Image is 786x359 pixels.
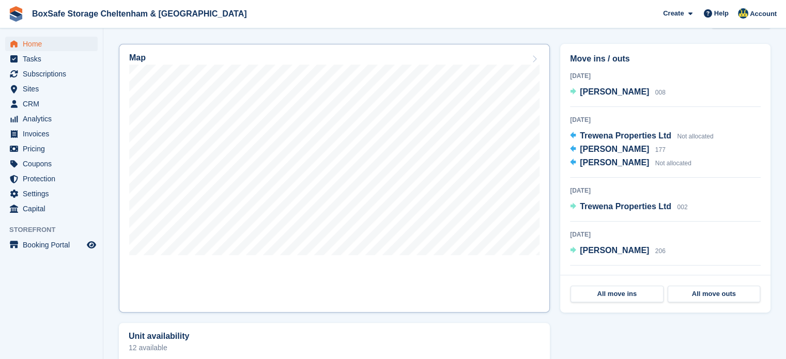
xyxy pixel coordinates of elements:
span: Protection [23,171,85,186]
span: Coupons [23,157,85,171]
a: BoxSafe Storage Cheltenham & [GEOGRAPHIC_DATA] [28,5,251,22]
div: [DATE] [570,115,761,124]
span: [PERSON_NAME] [580,158,649,167]
span: Capital [23,201,85,216]
span: Not allocated [677,133,713,140]
span: 206 [655,247,666,255]
div: [DATE] [570,71,761,81]
span: Account [750,9,777,19]
span: [PERSON_NAME] [580,87,649,96]
span: Storefront [9,225,103,235]
a: menu [5,186,98,201]
a: menu [5,37,98,51]
a: [PERSON_NAME] 177 [570,143,666,157]
a: All move outs [668,286,761,302]
span: Pricing [23,142,85,156]
img: stora-icon-8386f47178a22dfd0bd8f6a31ec36ba5ce8667c1dd55bd0f319d3a0aa187defe.svg [8,6,24,22]
a: menu [5,142,98,156]
a: Trewena Properties Ltd 002 [570,200,687,214]
span: [PERSON_NAME] [580,145,649,153]
a: [PERSON_NAME] 008 [570,86,666,99]
a: menu [5,238,98,252]
a: menu [5,67,98,81]
span: CRM [23,97,85,111]
span: 177 [655,146,666,153]
a: menu [5,127,98,141]
div: [DATE] [570,274,761,283]
a: [PERSON_NAME] Not allocated [570,157,691,170]
span: Settings [23,186,85,201]
img: Kim Virabi [738,8,748,19]
a: Map [119,44,550,313]
a: menu [5,112,98,126]
a: menu [5,97,98,111]
span: 002 [677,204,687,211]
p: 12 available [129,344,540,351]
span: 008 [655,89,666,96]
a: All move ins [571,286,664,302]
span: Help [714,8,729,19]
h2: Unit availability [129,332,189,341]
span: Analytics [23,112,85,126]
span: Sites [23,82,85,96]
a: menu [5,171,98,186]
a: menu [5,82,98,96]
div: [DATE] [570,186,761,195]
span: Booking Portal [23,238,85,252]
a: [PERSON_NAME] 206 [570,244,666,258]
span: [PERSON_NAME] [580,246,649,255]
h2: Move ins / outs [570,53,761,65]
a: Preview store [85,239,98,251]
a: Trewena Properties Ltd Not allocated [570,130,713,143]
a: menu [5,52,98,66]
span: Not allocated [655,160,691,167]
a: menu [5,157,98,171]
h2: Map [129,53,146,63]
span: Home [23,37,85,51]
a: menu [5,201,98,216]
span: Invoices [23,127,85,141]
span: Tasks [23,52,85,66]
div: [DATE] [570,230,761,239]
span: Subscriptions [23,67,85,81]
span: Create [663,8,684,19]
span: Trewena Properties Ltd [580,131,671,140]
span: Trewena Properties Ltd [580,202,671,211]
